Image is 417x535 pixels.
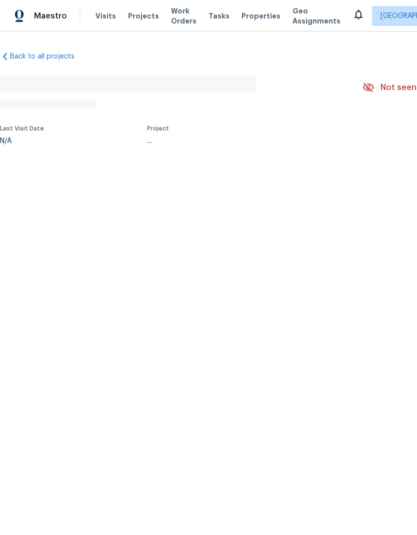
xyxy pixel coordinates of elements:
[147,125,169,131] span: Project
[147,137,339,144] div: ...
[292,6,340,26] span: Geo Assignments
[34,11,67,21] span: Maestro
[171,6,196,26] span: Work Orders
[208,12,229,19] span: Tasks
[95,11,116,21] span: Visits
[241,11,280,21] span: Properties
[128,11,159,21] span: Projects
